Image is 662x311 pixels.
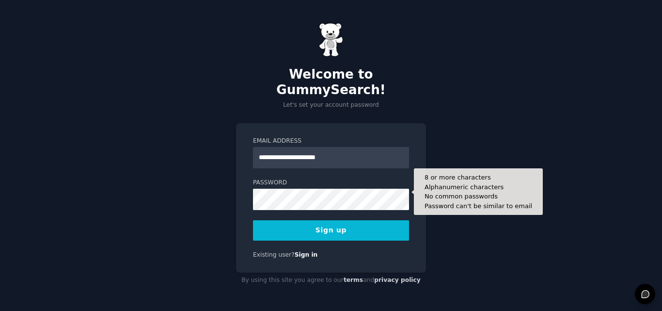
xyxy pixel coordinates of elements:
label: Email Address [253,137,409,146]
span: Existing user? [253,251,295,258]
p: Let's set your account password [236,101,426,110]
h2: Welcome to GummySearch! [236,67,426,98]
label: Password [253,179,409,187]
img: Gummy Bear [319,23,343,57]
button: Sign up [253,220,409,241]
a: Sign in [295,251,318,258]
div: By using this site you agree to our and [236,273,426,288]
a: terms [344,277,363,283]
a: privacy policy [374,277,421,283]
